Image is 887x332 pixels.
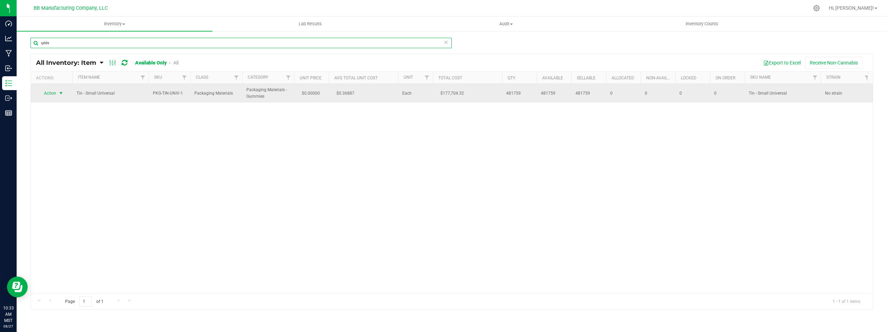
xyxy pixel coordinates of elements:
a: SKU [154,75,162,80]
span: $0.36887 [333,88,358,98]
a: Class [196,75,208,80]
span: 1 - 1 of 1 items [827,296,866,307]
a: Category [248,75,268,80]
inline-svg: Reports [5,110,12,116]
a: Lab Results [212,17,408,31]
a: Filter [809,72,821,84]
a: Strain [826,75,841,80]
a: Available Only [135,60,167,65]
span: Inventory Counts [676,21,728,27]
a: SKU Name [750,75,771,80]
inline-svg: Inbound [5,65,12,72]
button: Receive Non-Cannabis [805,57,862,69]
inline-svg: Analytics [5,35,12,42]
a: Unit [404,75,413,80]
a: Qty [508,76,515,80]
a: On Order [715,76,735,80]
span: 481759 [576,90,602,97]
span: Audit [409,21,604,27]
a: Sellable [577,76,596,80]
span: 0 [610,90,636,97]
span: BB Manufacturing Company, LLC [34,5,108,11]
a: All Inventory: Item [36,59,100,67]
a: All [173,60,178,65]
span: Tin - Small Universal [749,90,817,97]
a: Available [542,76,563,80]
a: Audit [408,17,604,31]
input: Search Item Name, Retail Display Name, SKU, Part Number... [30,38,452,48]
button: Export to Excel [759,57,805,69]
span: Page of 1 [59,296,109,307]
span: PKG-TIN-UNIV-1 [153,90,186,97]
span: 0 [679,90,706,97]
span: 481759 [506,90,533,97]
div: Manage settings [812,5,821,11]
a: Avg Total Unit Cost [334,76,378,80]
div: Actions [36,76,70,80]
span: 0 [714,90,740,97]
span: All Inventory: Item [36,59,96,67]
a: Allocated [612,76,634,80]
span: 0 [645,90,671,97]
a: Filter [137,72,149,84]
a: Filter [861,72,873,84]
span: select [57,88,65,98]
iframe: Resource center [7,277,28,297]
span: $0.00000 [298,88,323,98]
a: Inventory [17,17,212,31]
a: Filter [231,72,242,84]
a: Locked [681,76,696,80]
span: No strain [825,90,869,97]
a: Item Name [78,75,100,80]
a: Filter [179,72,190,84]
span: Lab Results [289,21,331,27]
a: Total Cost [438,76,462,80]
span: Each [402,90,429,97]
inline-svg: Manufacturing [5,50,12,57]
inline-svg: Dashboard [5,20,12,27]
span: Hi, [PERSON_NAME]! [829,5,874,11]
span: Packaging Materials - Gummies [246,87,290,100]
span: Inventory [17,21,212,27]
p: 10:33 AM MST [3,305,14,324]
inline-svg: Outbound [5,95,12,102]
span: Action [38,88,56,98]
a: Non-Available [646,76,677,80]
span: Tin - Small Universal [77,90,144,97]
inline-svg: Inventory [5,80,12,87]
span: Packaging Materials [194,90,238,97]
a: Filter [421,72,433,84]
a: Inventory Counts [604,17,800,31]
input: 1 [79,296,92,307]
p: 08/27 [3,324,14,329]
a: Unit Price [300,76,322,80]
span: Clear [443,38,448,47]
span: $177,704.32 [437,88,467,98]
a: Filter [283,72,294,84]
span: 481759 [541,90,567,97]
